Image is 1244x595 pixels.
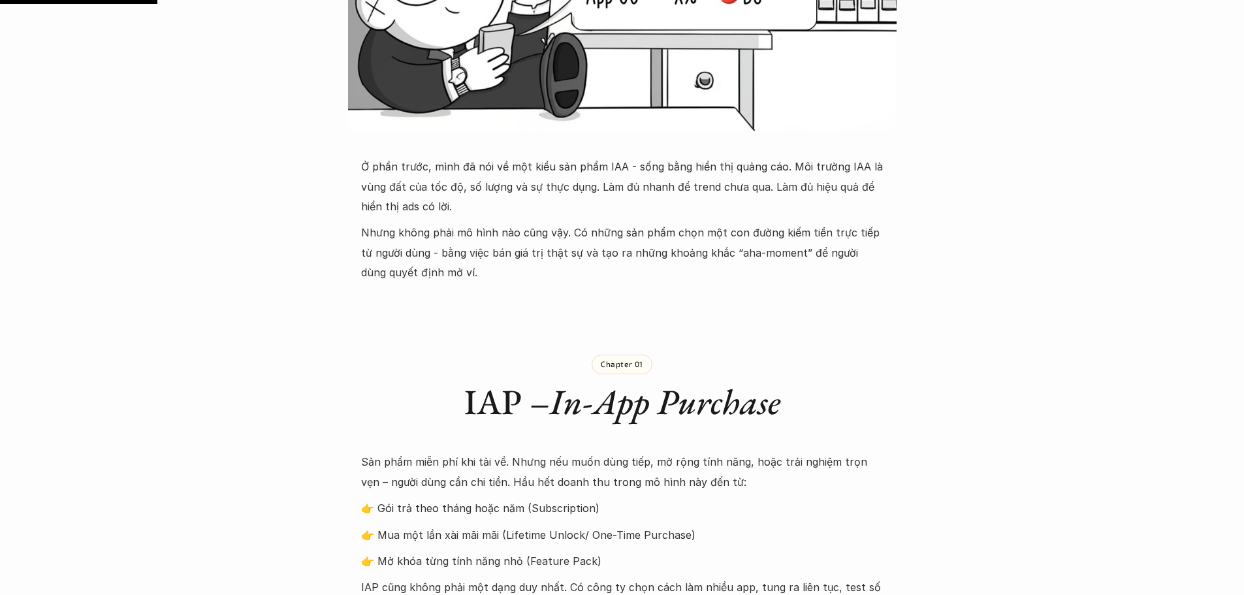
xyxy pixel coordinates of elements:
em: In-App Purchase [550,379,780,425]
p: 👉 Gói trả theo tháng hoặc năm (Subscription) [361,498,884,518]
p: Ở phần trước, mình đã nói về một kiểu sản phẩm IAA - sống bằng hiển thị quảng cáo. Môi trường IAA... [361,157,884,216]
p: 👉 Mở khóa từng tính năng nhỏ (Feature Pack) [361,551,884,571]
p: Sản phẩm miễn phí khi tải về. Nhưng nếu muốn dùng tiếp, mở rộng tính năng, hoặc trải nghiệm trọn ... [361,452,884,492]
p: 👉 Mua một lần xài mãi mãi (Lifetime Unlock/ One-Time Purchase) [361,525,884,545]
p: Nhưng không phải mô hình nào cũng vậy. Có những sản phẩm chọn một con đường kiếm tiền trực tiếp t... [361,223,884,282]
h1: IAP – [361,381,884,423]
p: Chapter 01 [601,359,643,368]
